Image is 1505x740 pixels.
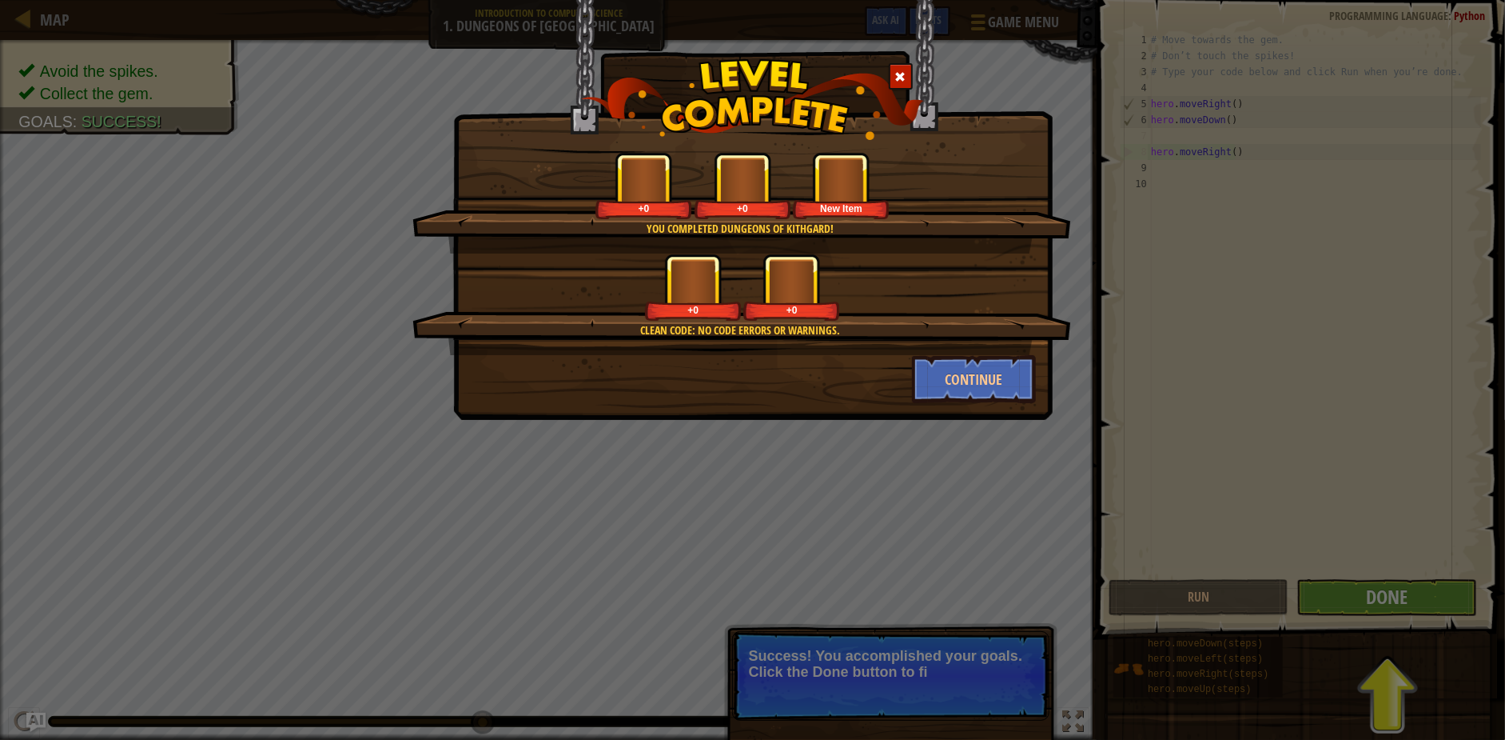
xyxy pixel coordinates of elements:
[796,202,886,214] div: New Item
[488,221,993,237] div: You completed Dungeons of Kithgard!
[912,355,1036,403] button: Continue
[698,202,788,214] div: +0
[488,322,993,338] div: Clean code: no code errors or warnings.
[599,202,689,214] div: +0
[581,59,924,140] img: level_complete.png
[648,304,739,316] div: +0
[747,304,837,316] div: +0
